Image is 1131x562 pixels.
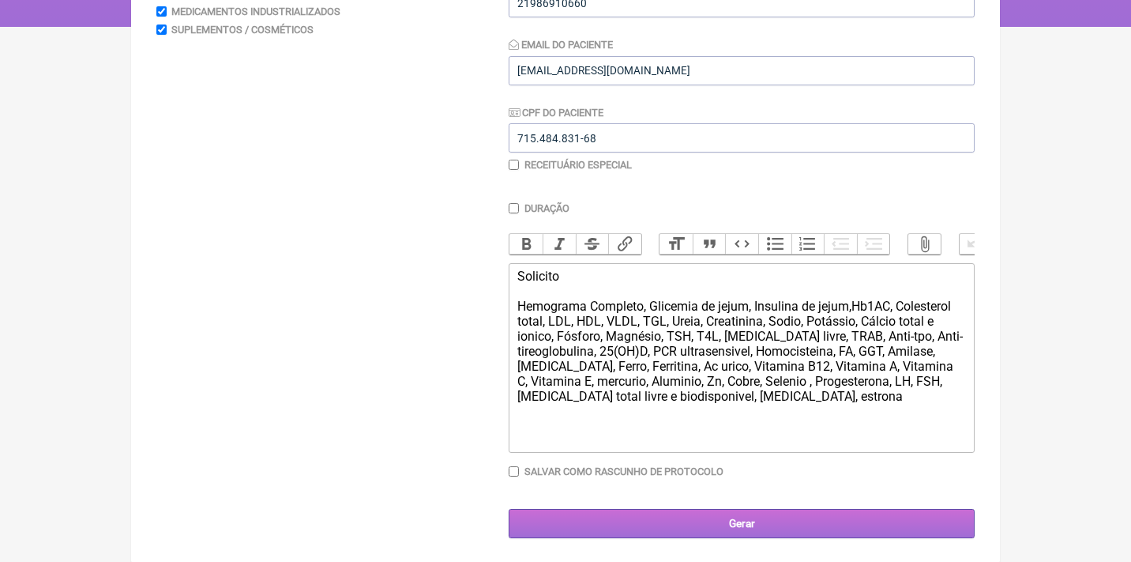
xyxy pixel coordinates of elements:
label: Medicamentos Industrializados [171,6,340,17]
button: Link [608,234,641,255]
button: Undo [960,234,993,255]
button: Bullets [758,234,791,255]
div: Solicito Hemograma Completo, Glicemia de jejum, Insulina de jejum,Hb1AC, Colesterol total, LDL, H... [517,269,966,404]
label: CPF do Paciente [509,107,603,119]
button: Decrease Level [824,234,857,255]
input: Gerar [509,509,975,538]
label: Email do Paciente [509,39,613,51]
label: Receituário Especial [524,159,632,171]
button: Heading [659,234,693,255]
button: Strikethrough [576,234,609,255]
button: Quote [693,234,726,255]
label: Salvar como rascunho de Protocolo [524,466,723,477]
button: Italic [543,234,576,255]
label: Duração [524,202,569,214]
button: Numbers [791,234,825,255]
button: Code [725,234,758,255]
button: Increase Level [857,234,890,255]
button: Attach Files [908,234,941,255]
button: Bold [509,234,543,255]
label: Suplementos / Cosméticos [171,24,314,36]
